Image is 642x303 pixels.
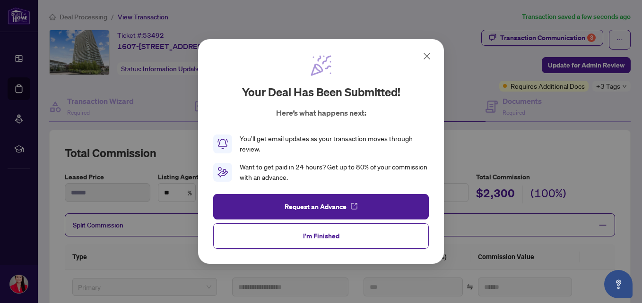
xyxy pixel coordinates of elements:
div: You’ll get email updates as your transaction moves through review. [240,134,429,154]
span: Request an Advance [285,199,347,214]
button: Request an Advance [213,194,429,219]
button: Open asap [604,270,633,298]
span: I'm Finished [303,228,339,244]
p: Here’s what happens next: [276,107,366,118]
div: Want to get paid in 24 hours? Get up to 80% of your commission with an advance. [240,162,429,183]
h2: Your deal has been submitted! [242,84,400,100]
button: I'm Finished [213,223,429,249]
